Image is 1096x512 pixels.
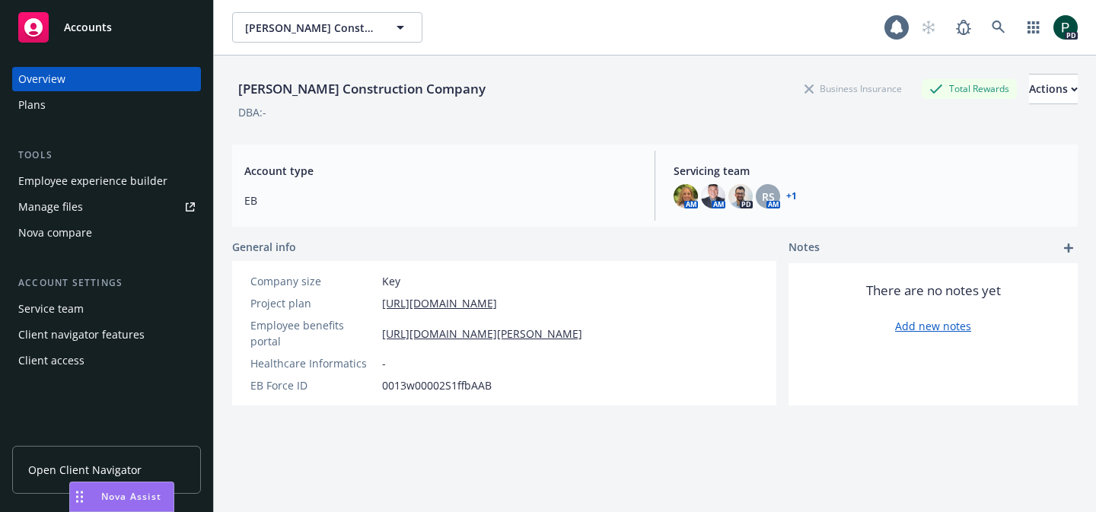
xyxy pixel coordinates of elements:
div: Account settings [12,275,201,291]
div: Client navigator features [18,323,145,347]
a: [URL][DOMAIN_NAME] [382,295,497,311]
a: Client access [12,348,201,373]
span: There are no notes yet [866,281,1001,300]
span: Open Client Navigator [28,462,142,478]
span: Nova Assist [101,490,161,503]
div: Tools [12,148,201,163]
img: photo [728,184,753,208]
a: Add new notes [895,318,971,334]
a: Switch app [1018,12,1049,43]
img: photo [1053,15,1078,40]
div: Company size [250,273,376,289]
a: Nova compare [12,221,201,245]
a: Employee experience builder [12,169,201,193]
div: Drag to move [70,482,89,511]
a: Overview [12,67,201,91]
div: Employee benefits portal [250,317,376,349]
div: Total Rewards [922,79,1017,98]
div: Overview [18,67,65,91]
a: [URL][DOMAIN_NAME][PERSON_NAME] [382,326,582,342]
div: DBA: - [238,104,266,120]
div: Service team [18,297,84,321]
a: Accounts [12,6,201,49]
span: Key [382,273,400,289]
div: Employee experience builder [18,169,167,193]
a: +1 [786,192,797,201]
button: [PERSON_NAME] Construction Company [232,12,422,43]
div: [PERSON_NAME] Construction Company [232,79,492,99]
div: Client access [18,348,84,373]
span: RS [762,189,775,205]
a: Report a Bug [948,12,979,43]
span: Servicing team [674,163,1066,179]
div: Business Insurance [797,79,910,98]
div: Nova compare [18,221,92,245]
a: Start snowing [913,12,944,43]
img: photo [701,184,725,208]
div: EB Force ID [250,377,376,393]
span: Account type [244,163,636,179]
div: Actions [1029,75,1078,103]
a: Client navigator features [12,323,201,347]
a: Search [983,12,1014,43]
a: Plans [12,93,201,117]
button: Actions [1029,74,1078,104]
span: General info [232,239,296,255]
span: Notes [789,239,820,257]
a: Manage files [12,195,201,219]
div: Plans [18,93,46,117]
a: Service team [12,297,201,321]
div: Manage files [18,195,83,219]
button: Nova Assist [69,482,174,512]
img: photo [674,184,698,208]
span: Accounts [64,21,112,33]
div: Project plan [250,295,376,311]
a: add [1059,239,1078,257]
span: [PERSON_NAME] Construction Company [245,20,377,36]
div: Healthcare Informatics [250,355,376,371]
span: 0013w00002S1ffbAAB [382,377,492,393]
span: - [382,355,386,371]
span: EB [244,192,636,208]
